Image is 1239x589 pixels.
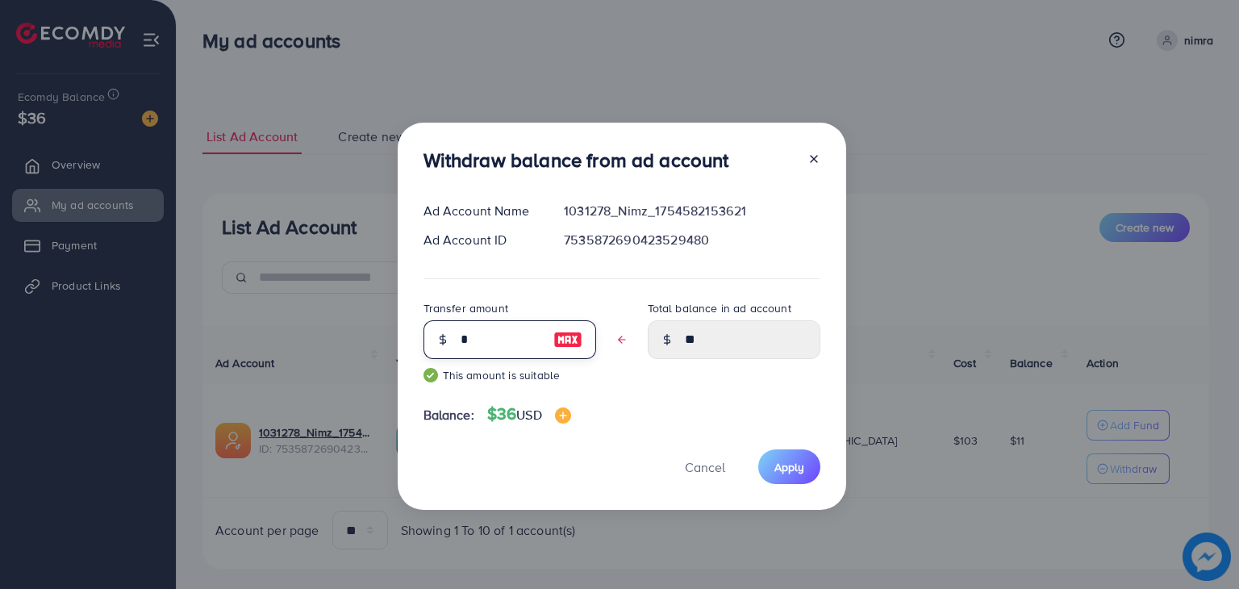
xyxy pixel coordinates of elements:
[774,459,804,475] span: Apply
[423,368,438,382] img: guide
[758,449,820,484] button: Apply
[555,407,571,424] img: image
[411,202,552,220] div: Ad Account Name
[551,202,832,220] div: 1031278_Nimz_1754582153621
[553,330,582,349] img: image
[516,406,541,424] span: USD
[665,449,745,484] button: Cancel
[685,458,725,476] span: Cancel
[648,300,791,316] label: Total balance in ad account
[423,367,596,383] small: This amount is suitable
[411,231,552,249] div: Ad Account ID
[423,406,474,424] span: Balance:
[487,404,571,424] h4: $36
[423,148,729,172] h3: Withdraw balance from ad account
[423,300,508,316] label: Transfer amount
[551,231,832,249] div: 7535872690423529480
